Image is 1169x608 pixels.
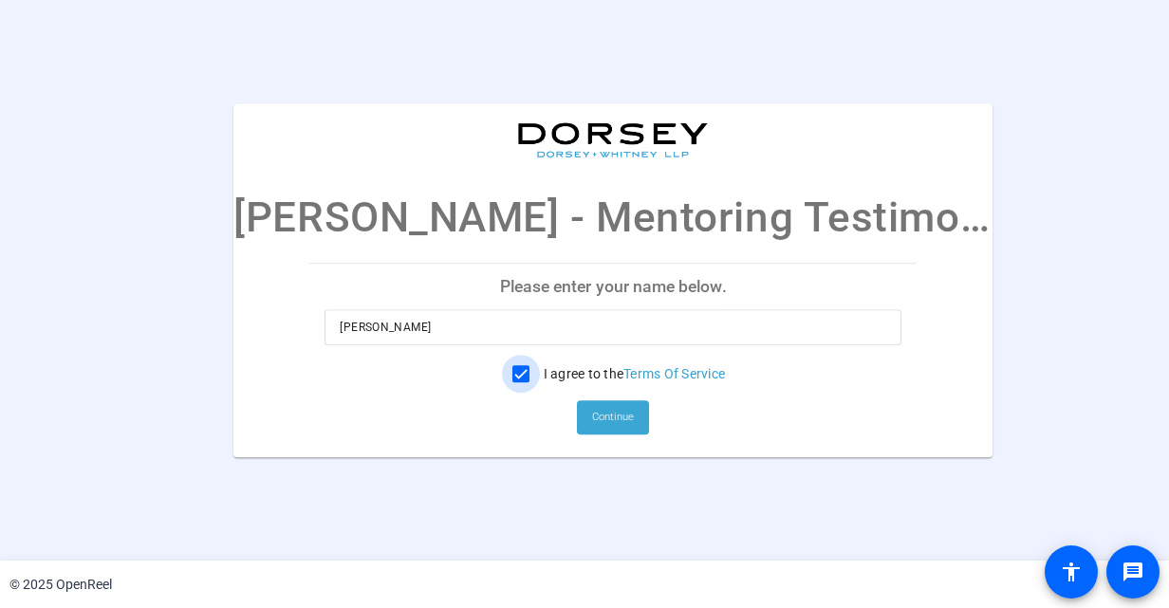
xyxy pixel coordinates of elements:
[540,364,726,383] label: I agree to the
[340,316,886,339] input: Enter your name
[9,575,112,595] div: © 2025 OpenReel
[592,403,634,432] span: Continue
[577,400,649,434] button: Continue
[623,366,725,381] a: Terms Of Service
[1060,561,1083,583] mat-icon: accessibility
[309,264,917,309] p: Please enter your name below.
[518,122,708,157] img: company-logo
[1122,561,1144,583] mat-icon: message
[233,186,993,249] p: [PERSON_NAME] - Mentoring Testimonial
